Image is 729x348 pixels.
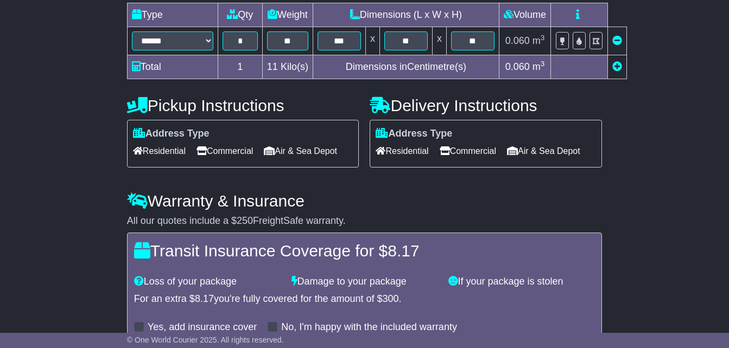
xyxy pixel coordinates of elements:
[196,143,253,159] span: Commercial
[267,61,278,72] span: 11
[218,3,262,27] td: Qty
[218,55,262,79] td: 1
[443,276,600,288] div: If your package is stolen
[148,321,257,333] label: Yes, add insurance cover
[507,143,580,159] span: Air & Sea Depot
[376,128,452,140] label: Address Type
[127,192,602,210] h4: Warranty & Insurance
[365,27,379,55] td: x
[129,276,286,288] div: Loss of your package
[127,96,359,114] h4: Pickup Instructions
[262,55,313,79] td: Kilo(s)
[134,293,595,305] div: For an extra $ you're fully covered for the amount of $ .
[612,61,622,72] a: Add new item
[533,35,545,46] span: m
[440,143,496,159] span: Commercial
[133,143,186,159] span: Residential
[127,3,218,27] td: Type
[533,61,545,72] span: m
[432,27,446,55] td: x
[134,242,595,260] h4: Transit Insurance Coverage for $
[127,55,218,79] td: Total
[541,34,545,42] sup: 3
[264,143,337,159] span: Air & Sea Depot
[262,3,313,27] td: Weight
[127,215,602,227] div: All our quotes include a $ FreightSafe warranty.
[499,3,550,27] td: Volume
[313,55,499,79] td: Dimensions in Centimetre(s)
[286,276,443,288] div: Damage to your package
[133,128,210,140] label: Address Type
[313,3,499,27] td: Dimensions (L x W x H)
[612,35,622,46] a: Remove this item
[505,61,530,72] span: 0.060
[281,321,457,333] label: No, I'm happy with the included warranty
[388,242,419,260] span: 8.17
[195,293,214,304] span: 8.17
[383,293,399,304] span: 300
[237,215,253,226] span: 250
[376,143,428,159] span: Residential
[127,336,284,344] span: © One World Courier 2025. All rights reserved.
[370,96,602,114] h4: Delivery Instructions
[541,60,545,68] sup: 3
[505,35,530,46] span: 0.060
